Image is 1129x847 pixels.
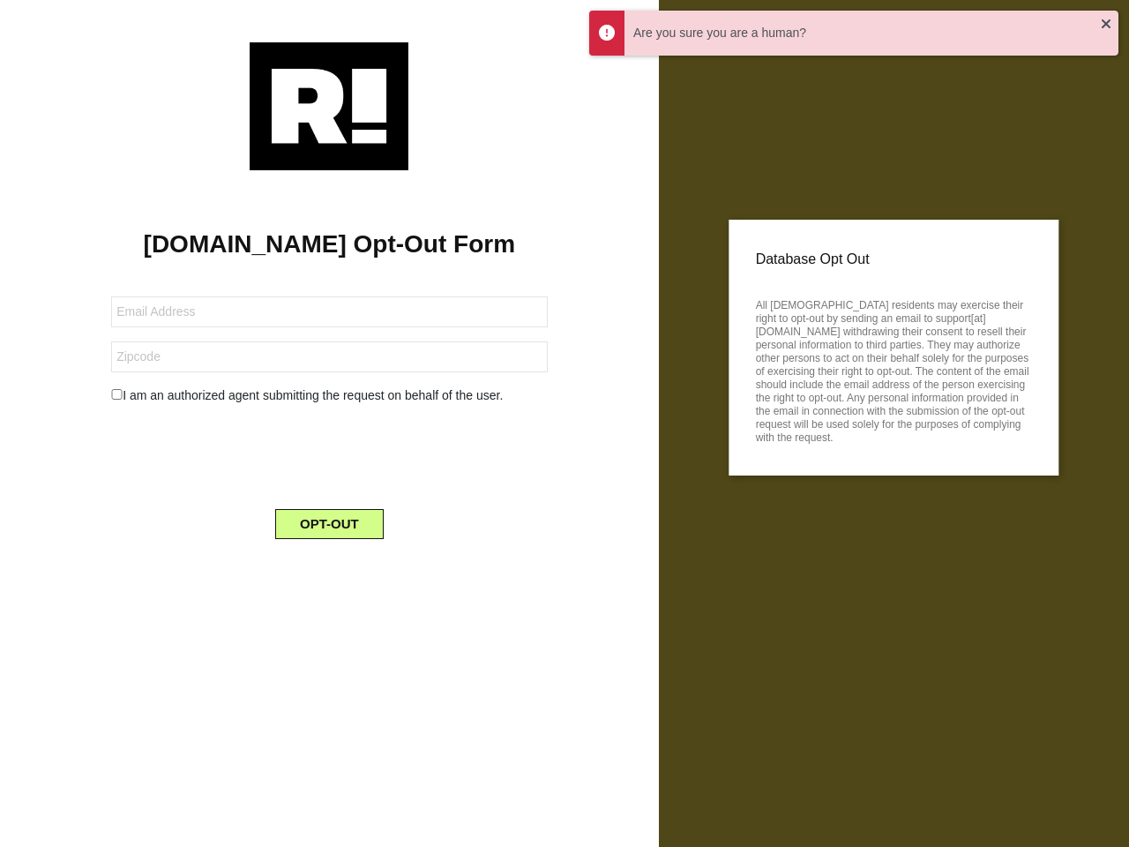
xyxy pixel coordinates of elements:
h1: [DOMAIN_NAME] Opt-Out Form [26,229,632,259]
input: Zipcode [111,341,547,372]
div: Are you sure you are a human? [633,24,1101,42]
div: I am an authorized agent submitting the request on behalf of the user. [98,386,560,405]
p: Database Opt Out [756,246,1032,273]
input: Email Address [111,296,547,327]
img: Retention.com [250,42,408,170]
iframe: reCAPTCHA [195,419,463,488]
button: OPT-OUT [275,509,384,539]
p: All [DEMOGRAPHIC_DATA] residents may exercise their right to opt-out by sending an email to suppo... [756,294,1032,445]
